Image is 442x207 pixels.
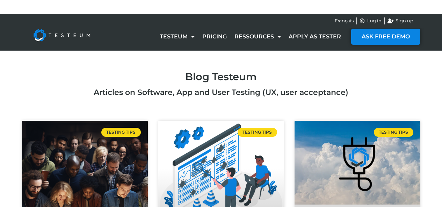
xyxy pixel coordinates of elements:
a: Ressources [231,29,285,45]
div: Testing tips [374,128,413,137]
a: Log in [360,17,382,24]
a: Pricing [198,29,231,45]
h1: Blog Testeum [22,72,420,82]
span: Sign up [394,17,413,24]
a: Apply as tester [285,29,345,45]
span: Log in [365,17,382,24]
div: Testing tips [101,128,141,137]
img: Testeum Logo - Application crowdtesting platform [26,21,98,49]
a: Français [335,17,354,24]
a: ASK FREE DEMO [351,29,420,45]
a: Sign up [387,17,413,24]
nav: Menu [156,29,345,45]
span: ASK FREE DEMO [362,34,410,39]
a: Testeum [156,29,198,45]
h2: Articles on Software, App and User Testing (UX, user acceptance) [22,89,420,96]
div: Testing tips [238,128,277,137]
